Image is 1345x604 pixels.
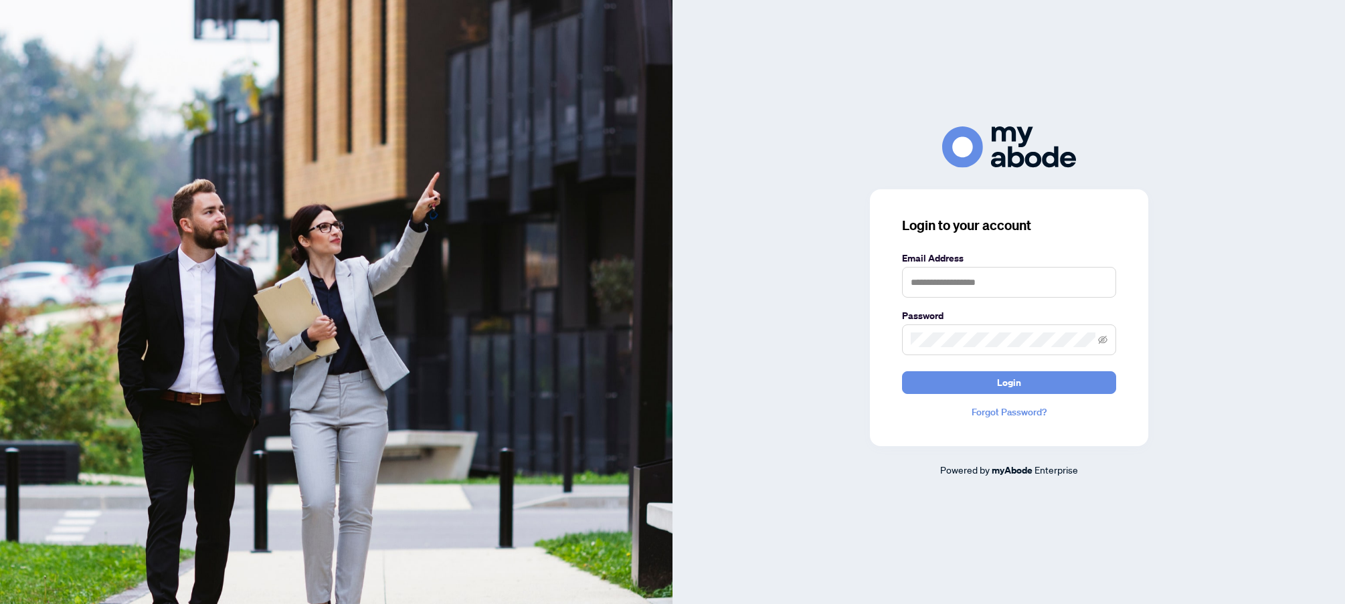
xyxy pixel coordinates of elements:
[902,216,1116,235] h3: Login to your account
[940,464,990,476] span: Powered by
[1035,464,1078,476] span: Enterprise
[902,371,1116,394] button: Login
[902,405,1116,419] a: Forgot Password?
[902,308,1116,323] label: Password
[942,126,1076,167] img: ma-logo
[902,251,1116,266] label: Email Address
[997,372,1021,393] span: Login
[1098,335,1107,344] span: eye-invisible
[992,463,1033,478] a: myAbode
